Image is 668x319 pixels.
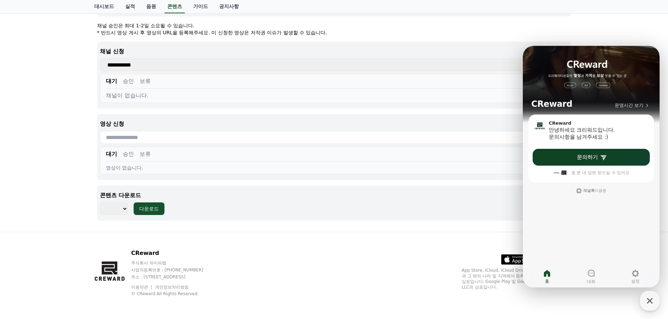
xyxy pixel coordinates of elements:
a: 개인정보처리방침 [155,285,189,290]
button: 보류 [140,150,151,158]
button: 대기 [106,77,117,85]
p: 콘텐츠 다운로드 [100,191,568,200]
p: CReward [131,249,217,257]
p: * 반드시 영상 게시 후 영상의 URL을 등록해주세요. 미 신청한 영상은 저작권 이슈가 발생할 수 있습니다. [97,29,571,36]
p: 사업자등록번호 : [PHONE_NUMBER] [131,267,217,273]
button: 대기 [106,150,117,158]
button: 승인 [123,150,134,158]
div: 다운로드 [139,205,159,212]
button: 다운로드 [134,202,164,215]
button: 보류 [140,77,151,85]
iframe: Channel chat [523,46,660,287]
button: 승인 [123,77,134,85]
p: © CReward All Rights Reserved. [131,291,217,297]
p: 채널 신청 [100,47,568,56]
p: 주식회사 와이피랩 [131,260,217,266]
a: 이용약관 [131,285,153,290]
div: 영상이 없습니다. [106,164,562,171]
p: 주소 : [STREET_ADDRESS] [131,274,217,280]
p: 영상 신청 [100,120,568,128]
p: 채널 승인은 최대 1-2일 소요될 수 있습니다. [97,22,571,29]
p: App Store, iCloud, iCloud Drive 및 iTunes Store는 미국과 그 밖의 나라 및 지역에서 등록된 Apple Inc.의 서비스 상표입니다. Goo... [462,268,574,290]
div: 채널이 없습니다. [106,91,562,100]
